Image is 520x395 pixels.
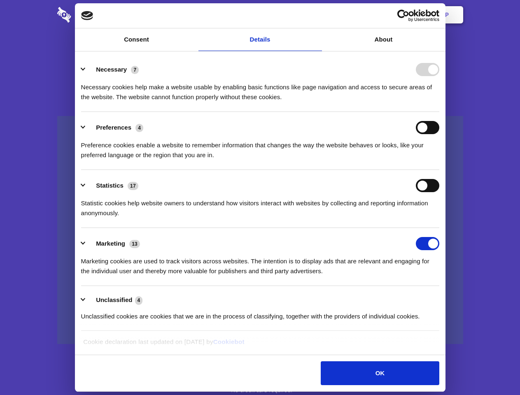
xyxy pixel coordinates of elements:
div: Unclassified cookies are cookies that we are in the process of classifying, together with the pro... [81,305,439,321]
span: 4 [135,124,143,132]
div: Cookie declaration last updated on [DATE] by [77,337,443,353]
span: 13 [129,240,140,248]
a: Usercentrics Cookiebot - opens in a new window [367,9,439,22]
label: Necessary [96,66,127,73]
button: Preferences (4) [81,121,149,134]
a: Pricing [242,2,277,28]
iframe: Drift Widget Chat Controller [479,354,510,385]
button: Marketing (13) [81,237,145,250]
label: Marketing [96,240,125,247]
h1: Eliminate Slack Data Loss. [57,37,463,67]
a: Consent [75,28,198,51]
label: Statistics [96,182,124,189]
span: 4 [135,296,143,304]
img: logo [81,11,93,20]
h4: Auto-redaction of sensitive data, encrypted data sharing and self-destructing private chats. Shar... [57,75,463,102]
button: Necessary (7) [81,63,144,76]
button: Unclassified (4) [81,295,148,305]
img: logo-wordmark-white-trans-d4663122ce5f474addd5e946df7df03e33cb6a1c49d2221995e7729f52c070b2.svg [57,7,128,23]
a: Wistia video thumbnail [57,116,463,344]
span: 17 [128,182,138,190]
a: Login [373,2,409,28]
div: Necessary cookies help make a website usable by enabling basic functions like page navigation and... [81,76,439,102]
label: Preferences [96,124,131,131]
button: OK [321,361,439,385]
div: Marketing cookies are used to track visitors across websites. The intention is to display ads tha... [81,250,439,276]
a: Details [198,28,322,51]
div: Preference cookies enable a website to remember information that changes the way the website beha... [81,134,439,160]
button: Statistics (17) [81,179,144,192]
a: About [322,28,445,51]
div: Statistic cookies help website owners to understand how visitors interact with websites by collec... [81,192,439,218]
a: Contact [334,2,372,28]
a: Cookiebot [213,338,245,345]
span: 7 [131,66,139,74]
